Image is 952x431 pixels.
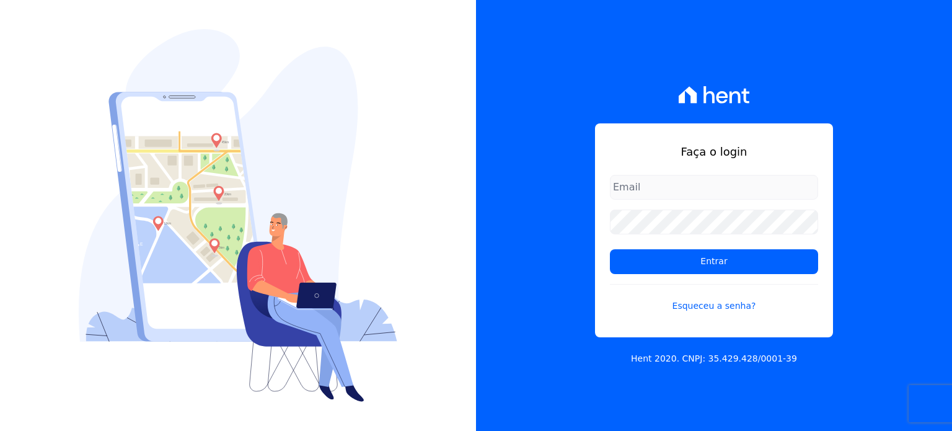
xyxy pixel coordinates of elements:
[610,249,818,274] input: Entrar
[631,352,797,365] p: Hent 2020. CNPJ: 35.429.428/0001-39
[610,143,818,160] h1: Faça o login
[79,29,397,402] img: Login
[610,284,818,313] a: Esqueceu a senha?
[610,175,818,200] input: Email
